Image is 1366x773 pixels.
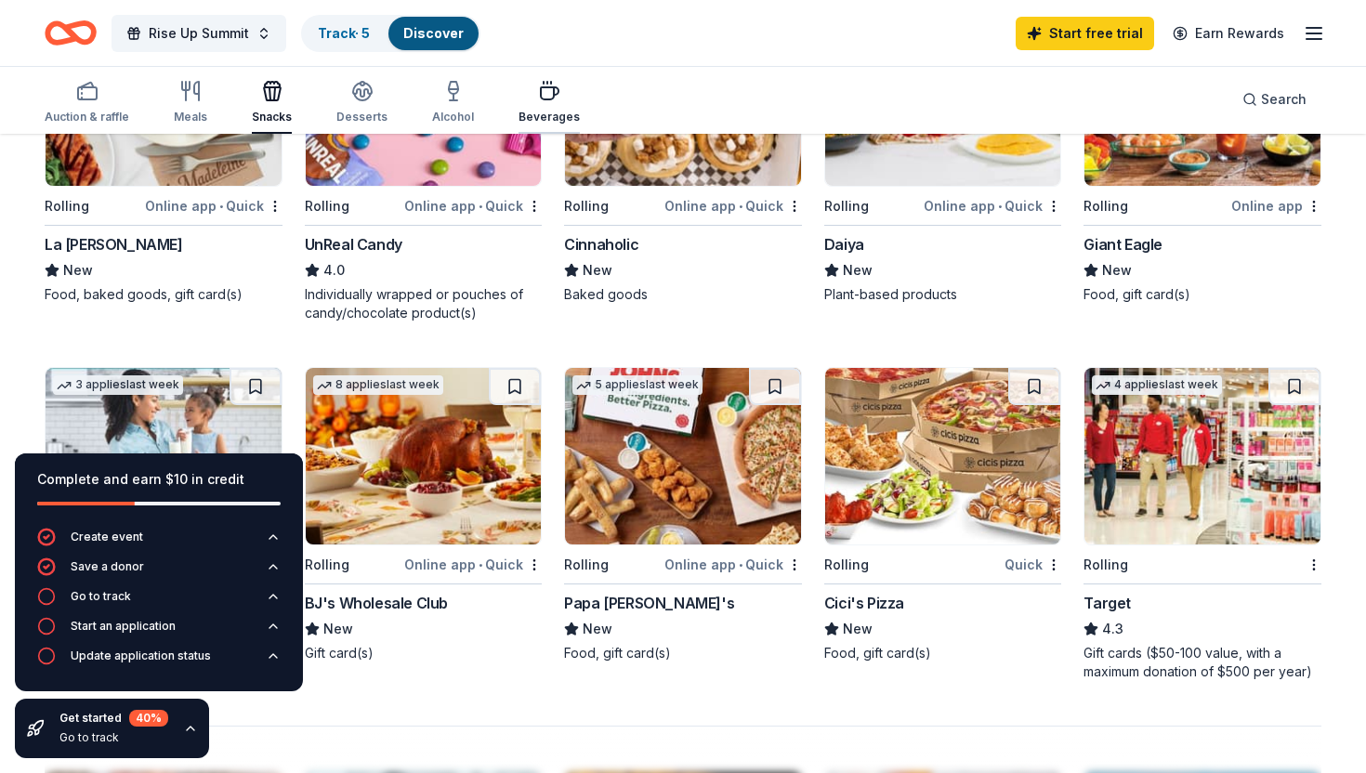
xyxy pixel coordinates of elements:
span: • [998,199,1002,214]
div: La [PERSON_NAME] [45,233,183,255]
div: Target [1084,592,1131,614]
span: Search [1261,88,1307,111]
div: Plant-based products [824,285,1062,304]
div: Online app Quick [145,194,282,217]
span: • [739,199,742,214]
button: Search [1228,81,1321,118]
button: Start an application [37,617,281,647]
div: Rolling [45,195,89,217]
a: Home [45,11,97,55]
img: Image for BJ's Wholesale Club [306,368,542,544]
div: Online app Quick [664,194,802,217]
a: Image for Organic Valley3 applieslast weekRollingOnline appOrganic ValleyNewDairy product(s), sil... [45,367,282,681]
span: 4.0 [323,259,345,282]
div: Rolling [305,554,349,576]
div: Desserts [336,110,387,124]
div: Start an application [71,619,176,634]
div: Create event [71,530,143,544]
div: Online app Quick [404,553,542,576]
a: Image for Cinnaholic1 applylast weekRollingOnline app•QuickCinnaholicNewBaked goods [564,8,802,304]
div: Online app Quick [664,553,802,576]
div: Rolling [564,554,609,576]
div: Food, gift card(s) [824,644,1062,662]
div: Online app Quick [404,194,542,217]
div: Rolling [564,195,609,217]
button: Go to track [37,587,281,617]
div: Quick [1005,553,1061,576]
div: Individually wrapped or pouches of candy/chocolate product(s) [305,285,543,322]
div: Get started [59,710,168,727]
span: 4.3 [1102,618,1123,640]
span: New [583,259,612,282]
div: Food, gift card(s) [1084,285,1321,304]
div: 8 applies last week [313,375,443,395]
a: Image for Giant Eagle1 applylast weekRollingOnline appGiant EagleNewFood, gift card(s) [1084,8,1321,304]
div: UnReal Candy [305,233,402,255]
div: Food, baked goods, gift card(s) [45,285,282,304]
div: Giant Eagle [1084,233,1162,255]
div: Online app [1231,194,1321,217]
div: Gift card(s) [305,644,543,662]
div: Go to track [59,730,168,745]
button: Update application status [37,647,281,676]
a: Image for Papa John's5 applieslast weekRollingOnline app•QuickPapa [PERSON_NAME]'sNewFood, gift c... [564,367,802,662]
a: Image for Cici's PizzaRollingQuickCici's PizzaNewFood, gift card(s) [824,367,1062,662]
span: New [323,618,353,640]
div: Alcohol [432,110,474,124]
span: • [739,557,742,572]
div: Gift cards ($50-100 value, with a maximum donation of $500 per year) [1084,644,1321,681]
img: Image for Papa John's [565,368,801,544]
button: Alcohol [432,72,474,134]
div: Cici's Pizza [824,592,904,614]
a: Image for UnReal Candy6 applieslast weekRollingOnline app•QuickUnReal Candy4.0Individually wrappe... [305,8,543,322]
div: Rolling [305,195,349,217]
div: Save a donor [71,559,144,574]
div: BJ's Wholesale Club [305,592,448,614]
span: • [219,199,223,214]
div: Meals [174,110,207,124]
div: 4 applies last week [1092,375,1222,395]
div: Go to track [71,589,131,604]
div: Rolling [824,195,869,217]
a: Start free trial [1016,17,1154,50]
div: Rolling [1084,195,1128,217]
div: Rolling [1084,554,1128,576]
a: Image for La Madeleine2 applieslast weekRollingOnline app•QuickLa [PERSON_NAME]NewFood, baked goo... [45,8,282,304]
button: Rise Up Summit [112,15,286,52]
a: Earn Rewards [1162,17,1295,50]
div: 40 % [129,710,168,727]
span: New [63,259,93,282]
div: 3 applies last week [53,375,183,395]
button: Auction & raffle [45,72,129,134]
button: Save a donor [37,557,281,587]
div: Papa [PERSON_NAME]'s [564,592,734,614]
button: Desserts [336,72,387,134]
a: Image for DaiyaRollingOnline app•QuickDaiyaNewPlant-based products [824,8,1062,304]
span: New [1102,259,1132,282]
span: • [479,557,482,572]
div: Cinnaholic [564,233,638,255]
button: Beverages [519,72,580,134]
img: Image for Target [1084,368,1320,544]
span: New [843,618,873,640]
img: Image for Cici's Pizza [825,368,1061,544]
button: Meals [174,72,207,134]
span: New [843,259,873,282]
a: Image for Target4 applieslast weekRollingTarget4.3Gift cards ($50-100 value, with a maximum donat... [1084,367,1321,681]
div: Online app Quick [924,194,1061,217]
a: Image for BJ's Wholesale Club8 applieslast weekRollingOnline app•QuickBJ's Wholesale ClubNewGift ... [305,367,543,662]
span: • [479,199,482,214]
span: Rise Up Summit [149,22,249,45]
div: Auction & raffle [45,110,129,124]
button: Create event [37,528,281,557]
a: Discover [403,25,464,41]
button: Track· 5Discover [301,15,480,52]
div: Food, gift card(s) [564,644,802,662]
button: Snacks [252,72,292,134]
div: Complete and earn $10 in credit [37,468,281,491]
div: Baked goods [564,285,802,304]
span: New [583,618,612,640]
div: Beverages [519,110,580,124]
a: Track· 5 [318,25,370,41]
div: Update application status [71,649,211,663]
